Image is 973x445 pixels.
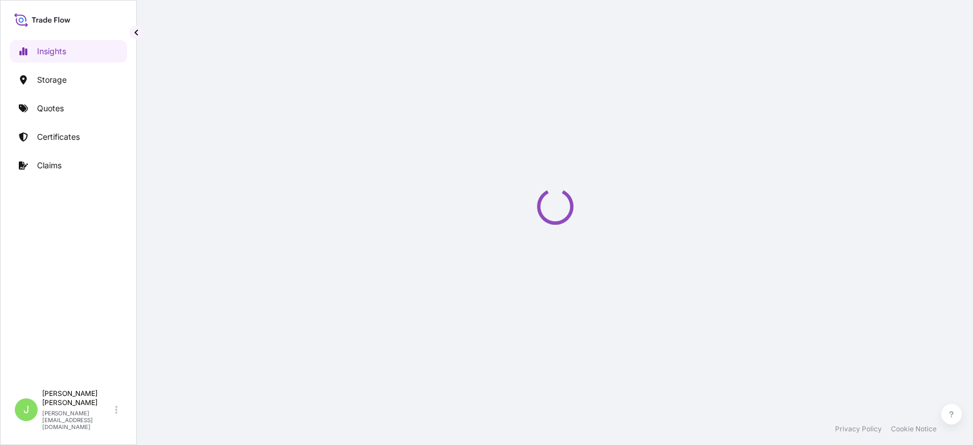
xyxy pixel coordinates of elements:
[37,103,64,114] p: Quotes
[42,410,113,430] p: [PERSON_NAME][EMAIL_ADDRESS][DOMAIN_NAME]
[37,131,80,143] p: Certificates
[891,424,937,434] a: Cookie Notice
[10,97,127,120] a: Quotes
[23,404,29,415] span: J
[10,68,127,91] a: Storage
[37,46,66,57] p: Insights
[37,74,67,86] p: Storage
[835,424,882,434] a: Privacy Policy
[37,160,62,171] p: Claims
[10,40,127,63] a: Insights
[10,154,127,177] a: Claims
[10,126,127,148] a: Certificates
[42,389,113,407] p: [PERSON_NAME] [PERSON_NAME]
